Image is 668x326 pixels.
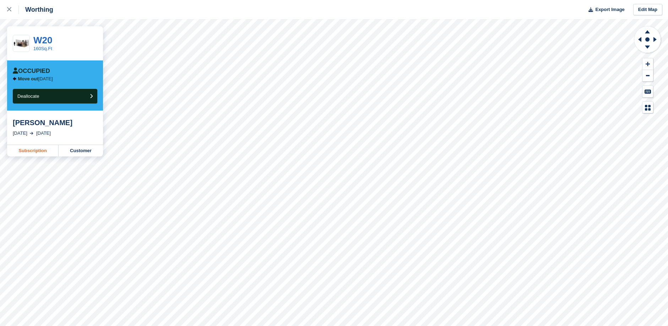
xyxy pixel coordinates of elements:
[584,4,625,16] button: Export Image
[7,145,59,156] a: Subscription
[642,102,653,113] button: Map Legend
[13,89,97,103] button: Deallocate
[13,77,16,81] img: arrow-left-icn-90495f2de72eb5bd0bd1c3c35deca35cc13f817d75bef06ecd7c0b315636ce7e.svg
[13,130,27,137] div: [DATE]
[17,93,39,99] span: Deallocate
[30,132,33,135] img: arrow-right-light-icn-cde0832a797a2874e46488d9cf13f60e5c3a73dbe684e267c42b8395dfbc2abf.svg
[19,5,53,14] div: Worthing
[59,145,103,156] a: Customer
[13,37,29,50] img: 150-sqft-unit.jpg
[33,46,52,51] a: 160Sq.Ft
[36,130,51,137] div: [DATE]
[642,70,653,82] button: Zoom Out
[642,58,653,70] button: Zoom In
[13,68,50,75] div: Occupied
[13,118,97,127] div: [PERSON_NAME]
[33,35,52,46] a: W20
[633,4,662,16] a: Edit Map
[18,76,38,81] span: Move out
[642,86,653,97] button: Keyboard Shortcuts
[595,6,624,13] span: Export Image
[18,76,53,82] p: [DATE]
